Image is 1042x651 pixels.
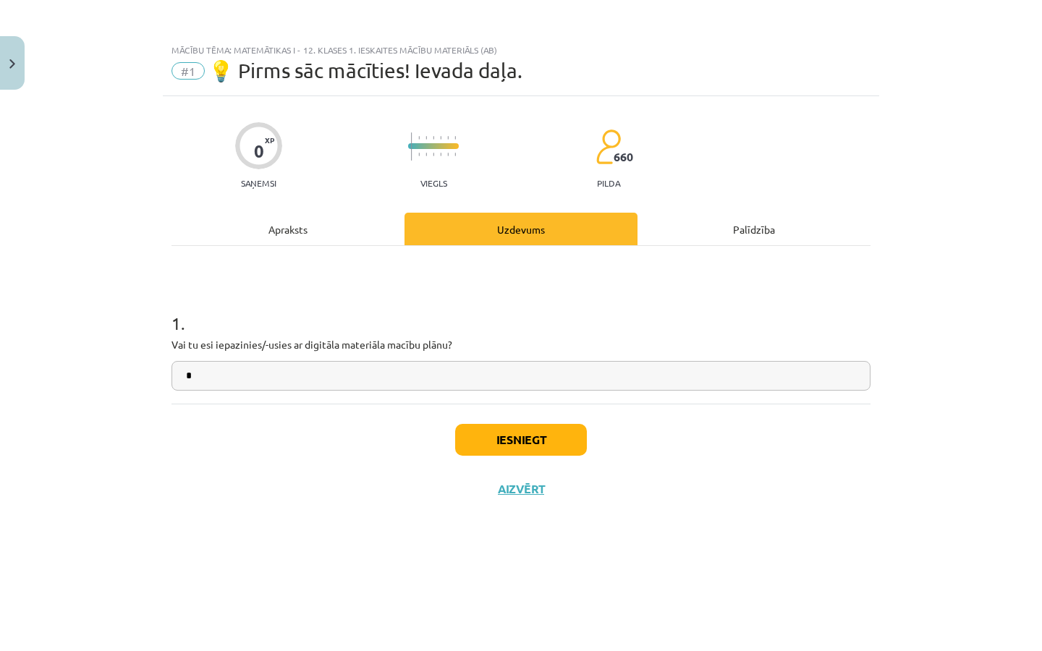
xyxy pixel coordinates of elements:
img: icon-short-line-57e1e144782c952c97e751825c79c345078a6d821885a25fce030b3d8c18986b.svg [447,153,449,156]
img: icon-short-line-57e1e144782c952c97e751825c79c345078a6d821885a25fce030b3d8c18986b.svg [425,153,427,156]
img: icon-short-line-57e1e144782c952c97e751825c79c345078a6d821885a25fce030b3d8c18986b.svg [440,153,441,156]
img: icon-short-line-57e1e144782c952c97e751825c79c345078a6d821885a25fce030b3d8c18986b.svg [454,136,456,140]
img: icon-short-line-57e1e144782c952c97e751825c79c345078a6d821885a25fce030b3d8c18986b.svg [425,136,427,140]
div: Palīdzība [638,213,871,245]
p: Viegls [420,178,447,188]
img: icon-long-line-d9ea69661e0d244f92f715978eff75569469978d946b2353a9bb055b3ed8787d.svg [411,132,412,161]
span: 💡 Pirms sāc mācīties! Ievada daļa. [208,59,522,82]
div: 0 [254,141,264,161]
div: Mācību tēma: Matemātikas i - 12. klases 1. ieskaites mācību materiāls (ab) [171,45,871,55]
img: icon-short-line-57e1e144782c952c97e751825c79c345078a6d821885a25fce030b3d8c18986b.svg [433,153,434,156]
p: Vai tu esi iepazinies/-usies ar digitāla materiāla macību plānu? [171,337,871,352]
p: pilda [597,178,620,188]
button: Iesniegt [455,424,587,456]
img: icon-close-lesson-0947bae3869378f0d4975bcd49f059093ad1ed9edebbc8119c70593378902aed.svg [9,59,15,69]
img: icon-short-line-57e1e144782c952c97e751825c79c345078a6d821885a25fce030b3d8c18986b.svg [418,153,420,156]
img: icon-short-line-57e1e144782c952c97e751825c79c345078a6d821885a25fce030b3d8c18986b.svg [418,136,420,140]
button: Aizvērt [494,482,548,496]
div: Uzdevums [404,213,638,245]
p: Saņemsi [235,178,282,188]
div: Apraksts [171,213,404,245]
img: icon-short-line-57e1e144782c952c97e751825c79c345078a6d821885a25fce030b3d8c18986b.svg [454,153,456,156]
img: icon-short-line-57e1e144782c952c97e751825c79c345078a6d821885a25fce030b3d8c18986b.svg [447,136,449,140]
span: XP [265,136,274,144]
span: #1 [171,62,205,80]
img: students-c634bb4e5e11cddfef0936a35e636f08e4e9abd3cc4e673bd6f9a4125e45ecb1.svg [596,129,621,165]
img: icon-short-line-57e1e144782c952c97e751825c79c345078a6d821885a25fce030b3d8c18986b.svg [433,136,434,140]
h1: 1 . [171,288,871,333]
img: icon-short-line-57e1e144782c952c97e751825c79c345078a6d821885a25fce030b3d8c18986b.svg [440,136,441,140]
span: 660 [614,150,633,163]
